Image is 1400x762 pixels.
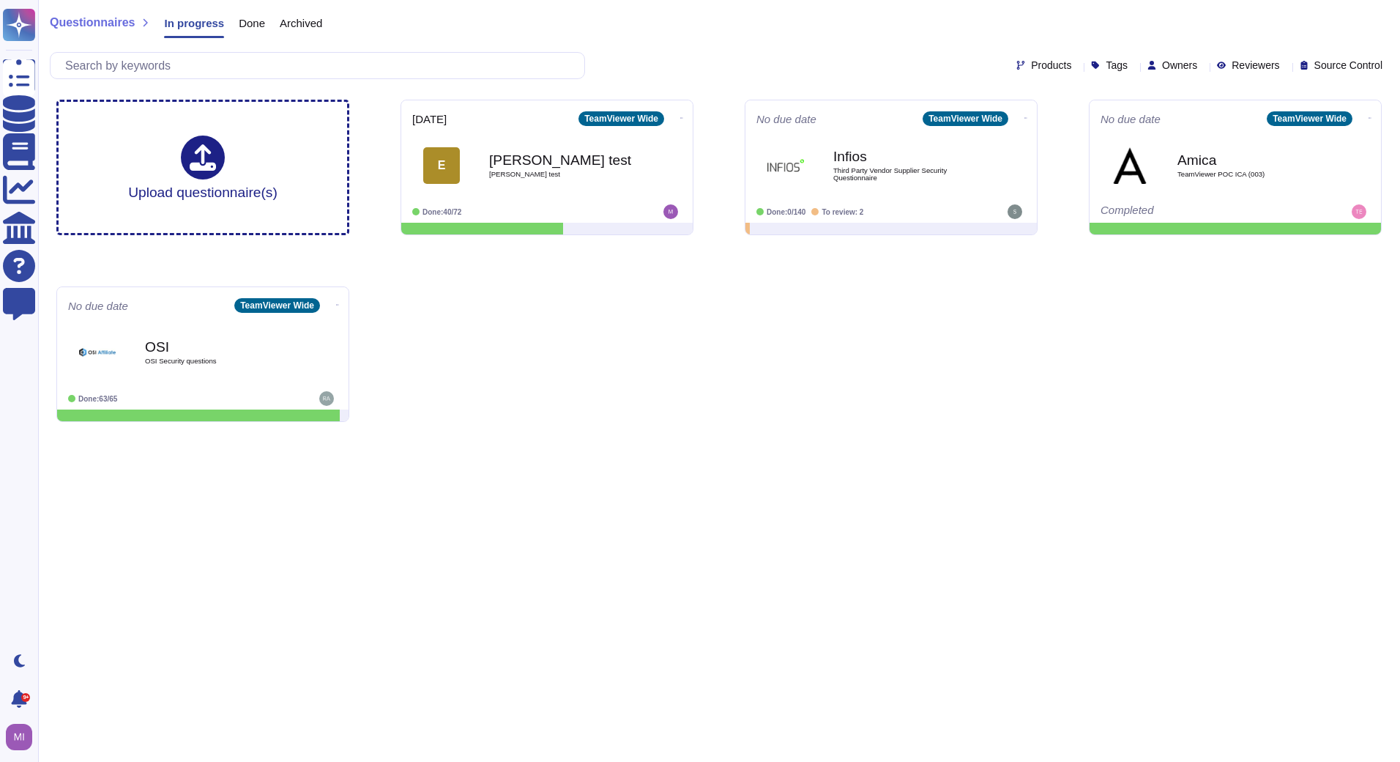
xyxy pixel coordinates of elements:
[1267,111,1352,126] div: TeamViewer Wide
[822,208,863,216] span: To review: 2
[923,111,1008,126] div: TeamViewer Wide
[21,693,30,702] div: 9+
[423,147,460,184] div: E
[68,300,128,311] span: No due date
[239,18,265,29] span: Done
[234,298,320,313] div: TeamViewer Wide
[1352,204,1366,219] img: user
[767,147,804,184] img: Logo
[6,724,32,750] img: user
[489,171,636,178] span: [PERSON_NAME] test
[1162,60,1197,70] span: Owners
[1101,114,1161,125] span: No due date
[1101,204,1280,219] div: Completed
[280,18,322,29] span: Archived
[164,18,224,29] span: In progress
[833,167,980,181] span: Third Party Vendor Supplier Security Questionnaire
[50,17,135,29] span: Questionnaires
[1008,204,1022,219] img: user
[319,391,334,406] img: user
[78,395,117,403] span: Done: 63/65
[489,153,636,167] b: [PERSON_NAME] test
[128,136,278,199] div: Upload questionnaire(s)
[663,204,678,219] img: user
[1031,60,1071,70] span: Products
[1177,171,1324,178] span: TeamViewer POC ICA (003)
[1112,147,1148,184] img: Logo
[422,208,461,216] span: Done: 40/72
[3,721,42,753] button: user
[756,114,816,125] span: No due date
[767,208,805,216] span: Done: 0/140
[833,149,980,163] b: Infios
[578,111,664,126] div: TeamViewer Wide
[79,334,116,371] img: Logo
[1177,153,1324,167] b: Amica
[412,114,447,125] span: [DATE]
[145,358,291,365] span: OSI Security questions
[1106,60,1128,70] span: Tags
[145,340,291,354] b: OSI
[58,53,584,78] input: Search by keywords
[1232,60,1279,70] span: Reviewers
[1314,60,1382,70] span: Source Control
